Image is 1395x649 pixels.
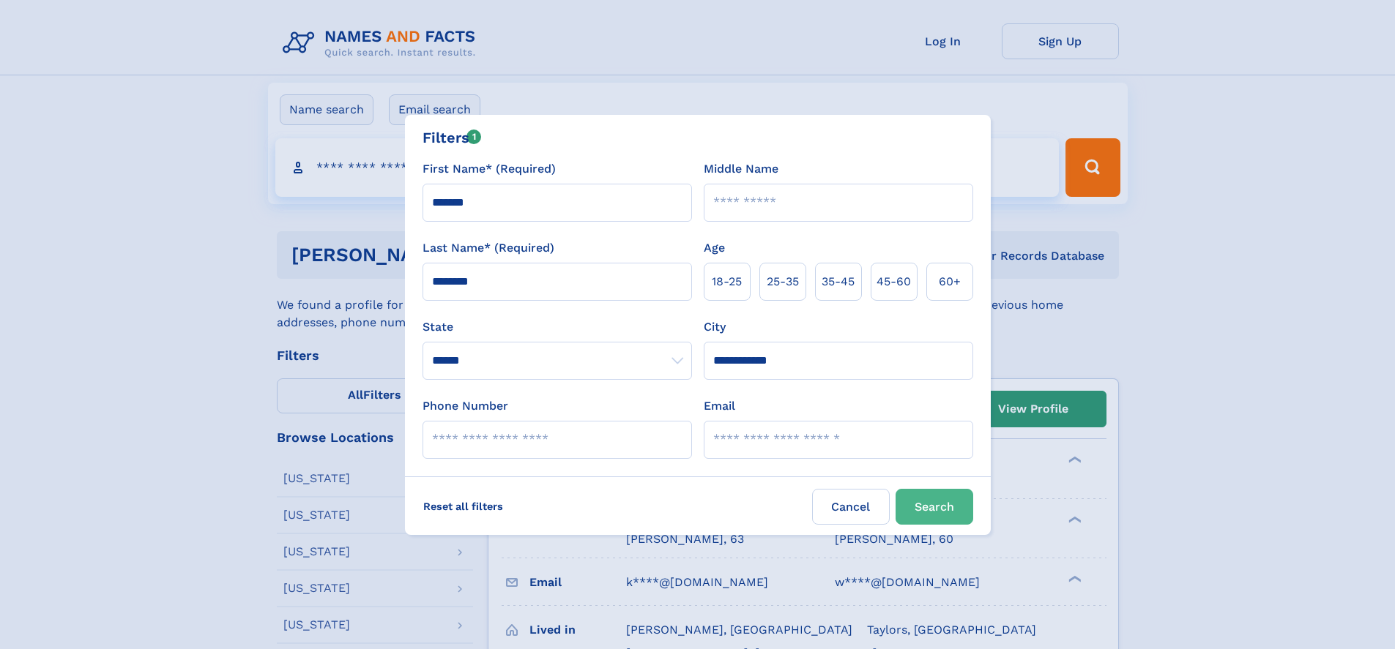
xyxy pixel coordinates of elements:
label: Age [704,239,725,257]
span: 45‑60 [877,273,911,290]
div: Filters [423,127,482,149]
label: Last Name* (Required) [423,239,554,257]
label: First Name* (Required) [423,160,556,178]
label: Cancel [812,489,890,525]
span: 25‑35 [767,273,799,290]
label: Email [704,397,735,415]
label: Middle Name [704,160,778,178]
label: Reset all filters [414,489,513,524]
label: City [704,318,726,336]
button: Search [896,489,973,525]
label: Phone Number [423,397,508,415]
label: State [423,318,692,336]
span: 60+ [939,273,961,290]
span: 18‑25 [712,273,742,290]
span: 35‑45 [822,273,855,290]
